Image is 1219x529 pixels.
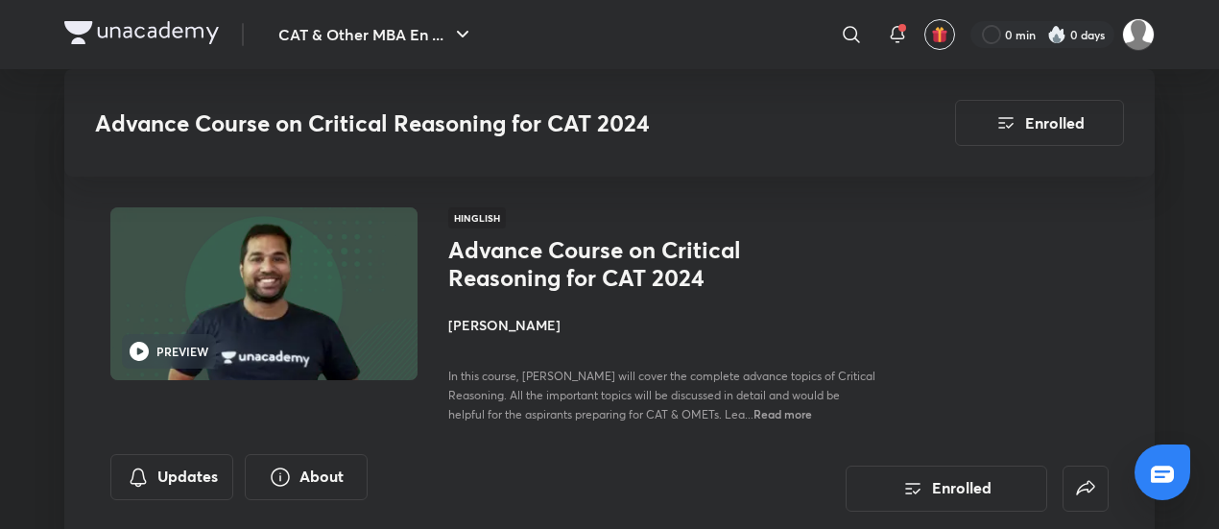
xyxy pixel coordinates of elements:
button: avatar [924,19,955,50]
button: false [1063,466,1109,512]
img: avatar [931,26,948,43]
span: Hinglish [448,207,506,228]
button: Enrolled [955,100,1124,146]
img: Avinash Tibrewal [1122,18,1155,51]
h1: Advance Course on Critical Reasoning for CAT 2024 [448,236,762,292]
h4: [PERSON_NAME] [448,315,878,335]
button: Enrolled [846,466,1047,512]
span: Read more [753,406,812,421]
h6: PREVIEW [156,343,208,360]
button: Updates [110,454,233,500]
a: Company Logo [64,21,219,49]
h3: Advance Course on Critical Reasoning for CAT 2024 [95,109,847,137]
span: In this course, [PERSON_NAME] will cover the complete advance topics of Critical Reasoning. All t... [448,369,875,421]
button: CAT & Other MBA En ... [267,15,486,54]
img: streak [1047,25,1066,44]
img: Company Logo [64,21,219,44]
button: About [245,454,368,500]
img: Thumbnail [108,205,420,382]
